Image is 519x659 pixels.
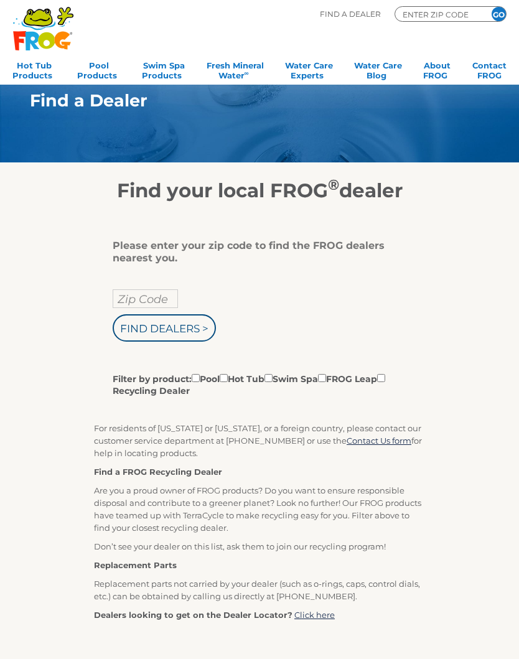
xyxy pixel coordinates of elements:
[320,6,381,22] p: Find A Dealer
[94,422,425,459] p: For residents of [US_STATE] or [US_STATE], or a foreign country, please contact our customer serv...
[94,560,177,570] strong: Replacement Parts
[401,9,476,20] input: Zip Code Form
[377,374,385,382] input: Filter by product:PoolHot TubSwim SpaFROG LeapRecycling Dealer
[94,540,425,553] p: Don’t see your dealer on this list, ask them to join our recycling program!
[264,374,273,382] input: Filter by product:PoolHot TubSwim SpaFROG LeapRecycling Dealer
[294,610,335,620] a: Click here
[12,57,56,82] a: Hot TubProducts
[318,374,326,382] input: Filter by product:PoolHot TubSwim SpaFROG LeapRecycling Dealer
[94,610,292,620] strong: Dealers looking to get on the Dealer Locator?
[492,7,506,21] input: GO
[94,484,425,534] p: Are you a proud owner of FROG products? Do you want to ensure responsible disposal and contribute...
[113,240,397,264] div: Please enter your zip code to find the FROG dealers nearest you.
[207,57,264,82] a: Fresh MineralWater∞
[192,374,200,382] input: Filter by product:PoolHot TubSwim SpaFROG LeapRecycling Dealer
[142,57,185,82] a: Swim SpaProducts
[328,175,339,194] sup: ®
[220,374,228,382] input: Filter by product:PoolHot TubSwim SpaFROG LeapRecycling Dealer
[30,91,458,110] h1: Find a Dealer
[94,577,425,602] p: Replacement parts not carried by your dealer (such as o-rings, caps, control dials, etc.) can be ...
[113,372,397,397] label: Filter by product: Pool Hot Tub Swim Spa FROG Leap Recycling Dealer
[94,467,222,477] strong: Find a FROG Recycling Dealer
[347,436,411,446] a: Contact Us form
[285,57,333,82] a: Water CareExperts
[423,57,451,82] a: AboutFROG
[472,57,507,82] a: ContactFROG
[11,179,508,202] h2: Find your local FROG dealer
[113,314,216,342] input: Find Dealers >
[245,70,249,77] sup: ∞
[77,57,121,82] a: PoolProducts
[354,57,402,82] a: Water CareBlog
